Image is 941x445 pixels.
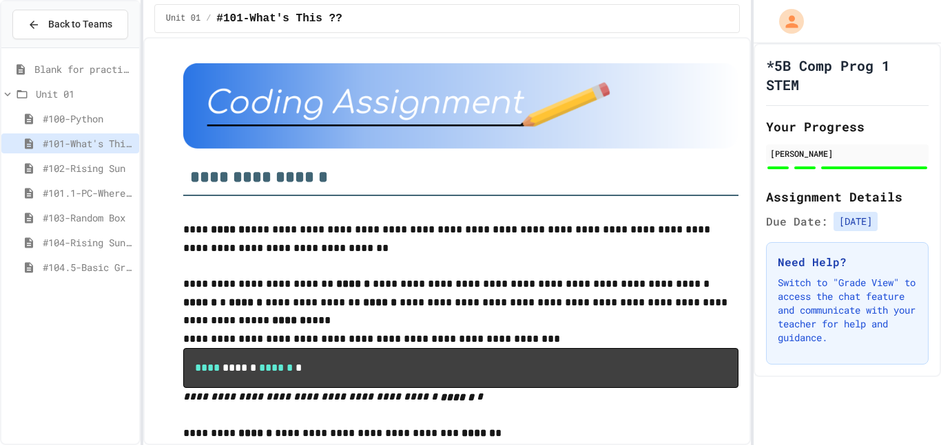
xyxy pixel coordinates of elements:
span: #102-Rising Sun [43,161,134,175]
span: #100-Python [43,111,134,126]
span: #101.1-PC-Where am I? [43,186,134,200]
span: #101-What's This ?? [43,136,134,151]
div: My Account [765,6,807,37]
h2: Your Progress [766,117,929,136]
p: Switch to "Grade View" to access the chat feature and communicate with your teacher for help and ... [778,276,917,345]
span: #103-Random Box [43,210,134,225]
span: #104-Rising Sun Plus [43,235,134,250]
h2: Assignment Details [766,187,929,206]
span: Unit 01 [166,13,200,24]
span: Unit 01 [36,87,134,101]
span: Back to Teams [48,17,112,32]
h3: Need Help? [778,254,917,270]
button: Back to Teams [12,10,128,39]
span: / [206,13,211,24]
span: #104.5-Basic Graphics Review [43,260,134,274]
div: [PERSON_NAME] [770,147,924,160]
span: Blank for practice [34,62,134,76]
span: #101-What's This ?? [216,10,342,27]
span: [DATE] [834,212,878,231]
span: Due Date: [766,213,828,230]
h1: *5B Comp Prog 1 STEM [766,56,929,94]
